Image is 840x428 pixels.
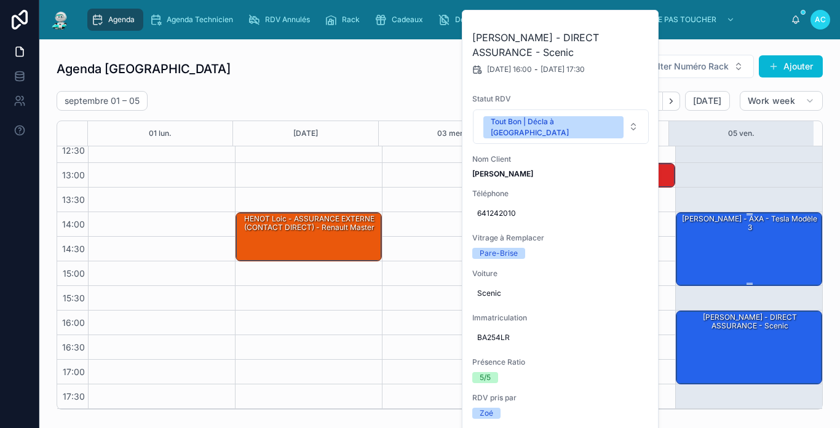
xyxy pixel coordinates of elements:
[87,9,143,31] a: Agenda
[652,15,716,25] span: NE PAS TOUCHER
[60,391,88,402] span: 17:30
[541,65,585,74] span: [DATE] 17:30
[472,233,649,243] span: Vitrage à Remplacer
[59,342,88,352] span: 16:30
[167,15,233,25] span: Agenda Technicien
[49,10,71,30] img: App logo
[663,92,680,111] button: Next
[434,9,541,31] a: Dossiers Non Envoyés
[59,145,88,156] span: 12:30
[685,91,730,111] button: [DATE]
[371,9,432,31] a: Cadeaux
[472,357,649,367] span: Présence Ratio
[60,293,88,303] span: 15:30
[59,219,88,229] span: 14:00
[59,170,88,180] span: 13:00
[480,408,493,419] div: Zoé
[491,116,616,138] div: Tout Bon | Décla à [GEOGRAPHIC_DATA]
[544,9,614,31] a: Assurances
[676,311,822,384] div: [PERSON_NAME] - DIRECT ASSURANCE - Scenic
[236,213,381,261] div: HENOT Loic - ASSURANCE EXTERNE (CONTACT DIRECT) - Renault Master
[480,372,491,383] div: 5/5
[60,268,88,279] span: 15:00
[60,367,88,377] span: 17:00
[149,121,172,146] button: 01 lun.
[678,312,821,332] div: [PERSON_NAME] - DIRECT ASSURANCE - Scenic
[437,121,465,146] button: 03 mer.
[244,9,319,31] a: RDV Annulés
[534,65,538,74] span: -
[472,169,533,178] strong: [PERSON_NAME]
[473,109,649,144] button: Select Button
[57,60,231,77] h1: Agenda [GEOGRAPHIC_DATA]
[740,91,823,111] button: Work week
[472,154,649,164] span: Nom Client
[477,333,644,343] span: BA254LR
[477,208,644,218] span: 641242010
[59,244,88,254] span: 14:30
[472,269,649,279] span: Voiture
[392,15,423,25] span: Cadeaux
[472,30,649,60] h2: [PERSON_NAME] - DIRECT ASSURANCE - Scenic
[59,194,88,205] span: 13:30
[632,9,741,31] a: NE PAS TOUCHER
[81,6,791,33] div: scrollable content
[238,213,381,234] div: HENOT Loic - ASSURANCE EXTERNE (CONTACT DIRECT) - Renault Master
[455,15,533,25] span: Dossiers Non Envoyés
[342,15,360,25] span: Rack
[477,288,644,298] span: Scenic
[676,213,822,285] div: [PERSON_NAME] - AXA - Tesla modèle 3
[321,9,368,31] a: Rack
[65,95,140,107] h2: septembre 01 – 05
[487,65,532,74] span: [DATE] 16:00
[748,95,795,106] span: Work week
[815,15,826,25] span: AC
[472,313,649,323] span: Immatriculation
[293,121,318,146] button: [DATE]
[728,121,755,146] button: 05 ven.
[472,393,649,403] span: RDV pris par
[693,95,722,106] span: [DATE]
[59,317,88,328] span: 16:00
[472,94,649,104] span: Statut RDV
[640,55,754,78] button: Select Button
[146,9,242,31] a: Agenda Technicien
[108,15,135,25] span: Agenda
[472,189,649,199] span: Téléphone
[678,213,821,234] div: [PERSON_NAME] - AXA - Tesla modèle 3
[759,55,823,77] button: Ajouter
[265,15,310,25] span: RDV Annulés
[480,248,518,259] div: Pare-Brise
[651,60,729,73] span: Filter Numéro Rack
